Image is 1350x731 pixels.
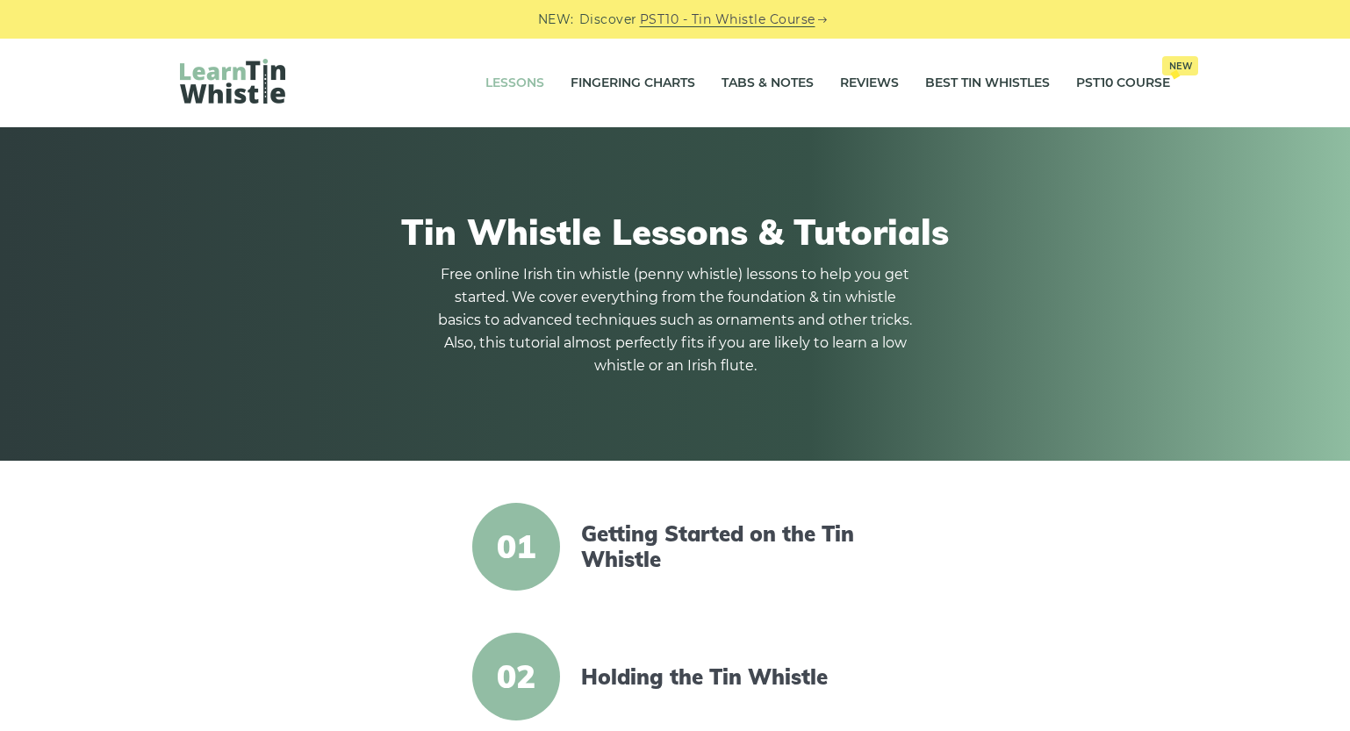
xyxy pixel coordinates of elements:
[472,633,560,720] span: 02
[1076,61,1170,105] a: PST10 CourseNew
[438,263,912,377] p: Free online Irish tin whistle (penny whistle) lessons to help you get started. We cover everythin...
[472,503,560,591] span: 01
[485,61,544,105] a: Lessons
[925,61,1050,105] a: Best Tin Whistles
[180,211,1170,253] h1: Tin Whistle Lessons & Tutorials
[722,61,814,105] a: Tabs & Notes
[581,664,883,690] a: Holding the Tin Whistle
[1162,56,1198,75] span: New
[840,61,899,105] a: Reviews
[571,61,695,105] a: Fingering Charts
[581,521,883,572] a: Getting Started on the Tin Whistle
[180,59,285,104] img: LearnTinWhistle.com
